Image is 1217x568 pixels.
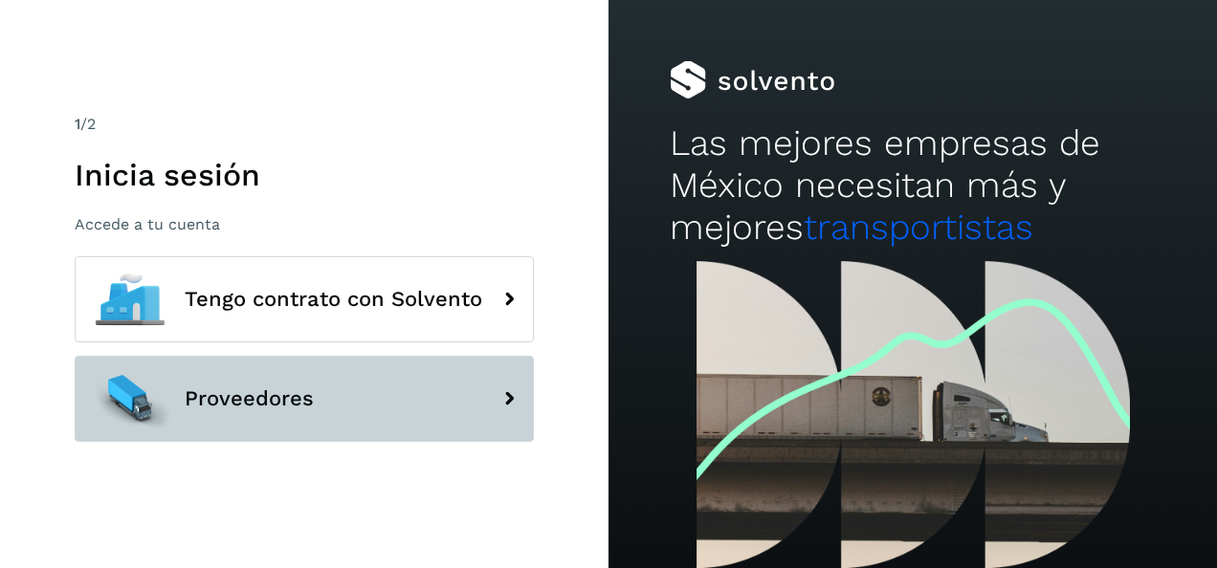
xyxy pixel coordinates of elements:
span: Tengo contrato con Solvento [185,288,482,311]
span: transportistas [804,207,1033,248]
button: Proveedores [75,356,534,442]
div: /2 [75,113,534,136]
span: 1 [75,115,80,133]
p: Accede a tu cuenta [75,215,534,233]
span: Proveedores [185,387,314,410]
h1: Inicia sesión [75,157,534,193]
h2: Las mejores empresas de México necesitan más y mejores [670,122,1157,250]
button: Tengo contrato con Solvento [75,256,534,342]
